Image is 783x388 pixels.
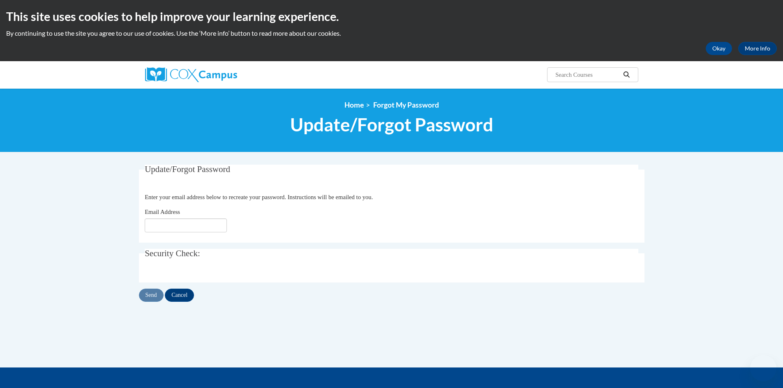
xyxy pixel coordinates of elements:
[6,8,777,25] h2: This site uses cookies to help improve your learning experience.
[165,289,194,302] input: Cancel
[145,67,237,82] img: Cox Campus
[145,218,227,232] input: Email
[145,164,230,174] span: Update/Forgot Password
[373,101,439,109] span: Forgot My Password
[738,42,777,55] a: More Info
[6,29,777,38] p: By continuing to use the site you agree to our use of cookies. Use the ‘More info’ button to read...
[145,194,373,200] span: Enter your email address below to recreate your password. Instructions will be emailed to you.
[620,70,633,80] button: Search
[344,101,364,109] a: Home
[145,209,180,215] span: Email Address
[706,42,732,55] button: Okay
[750,355,776,381] iframe: Button to launch messaging window
[145,67,301,82] a: Cox Campus
[145,248,200,258] span: Security Check:
[554,70,620,80] input: Search Courses
[290,114,493,135] span: Update/Forgot Password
